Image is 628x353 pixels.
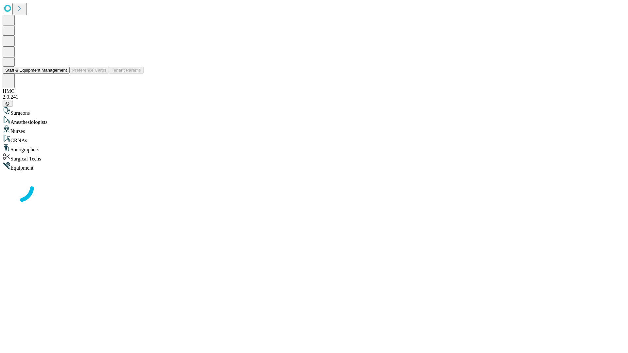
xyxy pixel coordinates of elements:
[3,88,625,94] div: HMC
[3,94,625,100] div: 2.0.241
[3,107,625,116] div: Surgeons
[3,67,70,74] button: Staff & Equipment Management
[3,134,625,143] div: CRNAs
[3,162,625,171] div: Equipment
[3,100,12,107] button: @
[70,67,109,74] button: Preference Cards
[3,125,625,134] div: Nurses
[3,143,625,153] div: Sonographers
[3,116,625,125] div: Anesthesiologists
[3,153,625,162] div: Surgical Techs
[5,101,10,106] span: @
[109,67,144,74] button: Tenant Params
